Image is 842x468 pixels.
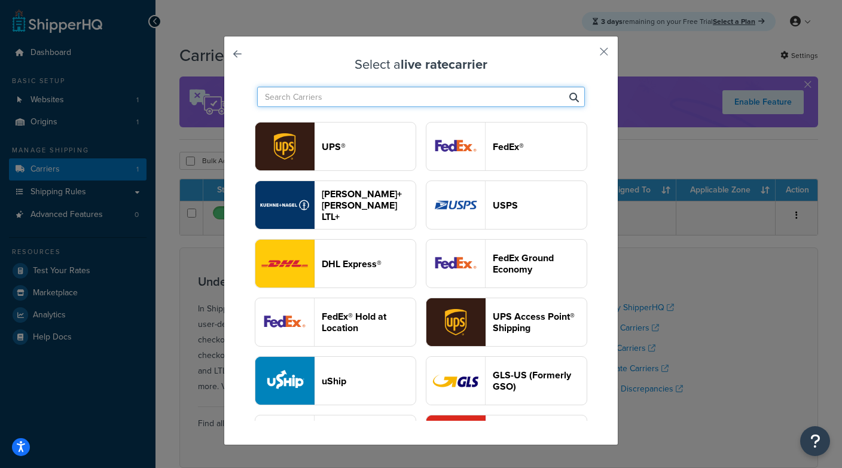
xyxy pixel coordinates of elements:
[257,87,585,107] input: Search Carriers
[255,298,314,346] img: fedExLocation logo
[322,188,416,222] header: [PERSON_NAME]+[PERSON_NAME] LTL+
[322,258,416,270] header: DHL Express®
[426,415,485,463] img: fastwayv2 logo
[322,141,416,152] header: UPS®
[493,252,587,275] header: FedEx Ground Economy
[255,123,314,170] img: ups logo
[255,239,416,288] button: dhl logoDHL Express®
[255,240,314,287] img: dhl logo
[255,181,314,229] img: reTransFreight logo
[493,369,587,392] header: GLS-US (Formerly GSO)
[426,181,587,230] button: usps logoUSPS
[255,298,416,347] button: fedExLocation logoFedEx® Hold at Location
[255,122,416,171] button: ups logoUPS®
[401,54,487,74] strong: live rate carrier
[426,240,485,287] img: smartPost logo
[426,181,485,229] img: usps logo
[800,426,830,456] button: Open Resource Center
[255,415,416,464] button: abfFreight logo
[493,141,587,152] header: FedEx®
[426,122,587,171] button: fedEx logoFedEx®
[322,311,416,334] header: FedEx® Hold at Location
[426,356,587,405] button: gso logoGLS-US (Formerly GSO)
[426,298,587,347] button: accessPoint logoUPS Access Point® Shipping
[426,123,485,170] img: fedEx logo
[426,298,485,346] img: accessPoint logo
[493,200,587,211] header: USPS
[255,415,314,463] img: abfFreight logo
[426,415,587,464] button: fastwayv2 logo
[254,57,588,72] h3: Select a
[426,357,485,405] img: gso logo
[255,357,314,405] img: uShip logo
[255,181,416,230] button: reTransFreight logo[PERSON_NAME]+[PERSON_NAME] LTL+
[426,239,587,288] button: smartPost logoFedEx Ground Economy
[255,356,416,405] button: uShip logouShip
[493,311,587,334] header: UPS Access Point® Shipping
[322,375,416,387] header: uShip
